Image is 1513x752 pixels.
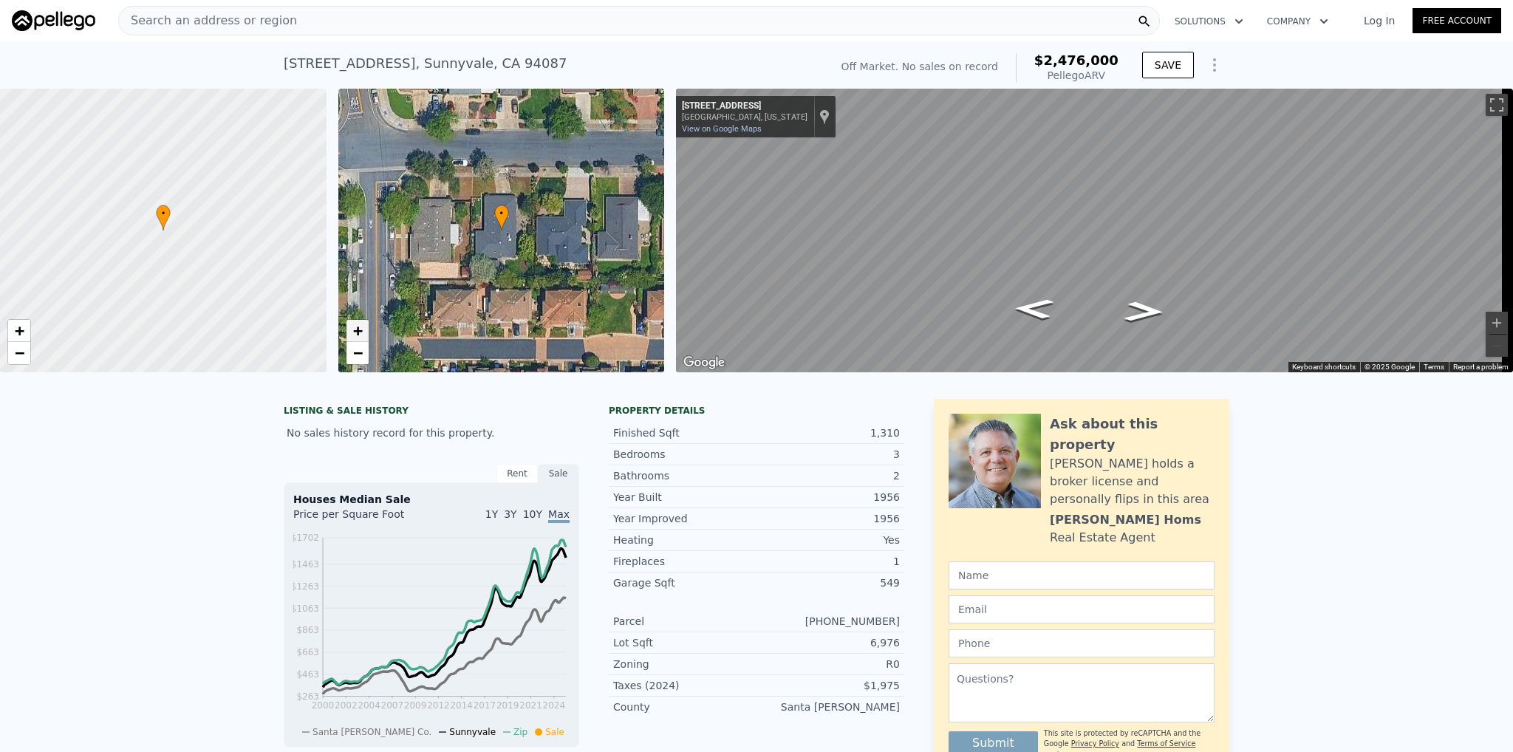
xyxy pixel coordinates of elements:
button: Zoom in [1486,312,1508,334]
span: Sale [545,727,564,737]
span: Max [548,508,570,523]
a: Free Account [1413,8,1501,33]
a: Zoom in [346,320,369,342]
tspan: $663 [296,647,319,657]
input: Phone [949,629,1215,657]
div: Pellego ARV [1034,68,1118,83]
img: Google [680,353,728,372]
a: Terms [1424,363,1444,371]
span: • [494,207,509,220]
div: LISTING & SALE HISTORY [284,405,579,420]
span: © 2025 Google [1365,363,1415,371]
span: − [352,343,362,362]
div: 6,976 [756,635,900,650]
div: [PERSON_NAME] holds a broker license and personally flips in this area [1050,455,1215,508]
div: [GEOGRAPHIC_DATA], [US_STATE] [682,112,807,122]
span: Zip [513,727,527,737]
tspan: 2017 [474,700,496,711]
tspan: 2000 [312,700,335,711]
div: 1956 [756,490,900,505]
a: View on Google Maps [682,124,762,134]
div: Yes [756,533,900,547]
div: Bathrooms [613,468,756,483]
img: Pellego [12,10,95,31]
span: Santa [PERSON_NAME] Co. [312,727,431,737]
div: Rent [496,464,538,483]
tspan: 2009 [404,700,427,711]
div: Property details [609,405,904,417]
div: Santa [PERSON_NAME] [756,700,900,714]
input: Name [949,561,1215,589]
div: County [613,700,756,714]
div: Map [676,89,1513,372]
span: + [352,321,362,340]
a: Zoom out [346,342,369,364]
div: Lot Sqft [613,635,756,650]
div: Finished Sqft [613,425,756,440]
button: Keyboard shortcuts [1292,362,1356,372]
div: [STREET_ADDRESS] , Sunnyvale , CA 94087 [284,53,567,74]
div: Parcel [613,614,756,629]
div: 1,310 [756,425,900,440]
a: Report a problem [1453,363,1509,371]
div: 3 [756,447,900,462]
div: [STREET_ADDRESS] [682,100,807,112]
button: Toggle fullscreen view [1486,94,1508,116]
div: 1 [756,554,900,569]
div: [PHONE_NUMBER] [756,614,900,629]
button: Company [1255,8,1340,35]
a: Open this area in Google Maps (opens a new window) [680,353,728,372]
tspan: 2024 [543,700,566,711]
div: Houses Median Sale [293,492,570,507]
tspan: $263 [296,691,319,702]
div: [PERSON_NAME] Homs [1050,511,1201,529]
div: Year Built [613,490,756,505]
span: 1Y [485,508,498,520]
div: $1,975 [756,678,900,693]
tspan: $1463 [291,559,319,570]
div: • [156,205,171,230]
div: • [494,205,509,230]
div: Price per Square Foot [293,507,431,530]
div: Real Estate Agent [1050,529,1155,547]
tspan: $463 [296,669,319,680]
a: Log In [1346,13,1413,28]
tspan: 2021 [519,700,542,711]
span: + [15,321,24,340]
tspan: $1263 [291,581,319,592]
div: 2 [756,468,900,483]
tspan: $863 [296,625,319,635]
div: Taxes (2024) [613,678,756,693]
tspan: 2004 [358,700,380,711]
div: 1956 [756,511,900,526]
tspan: 2014 [450,700,473,711]
button: Zoom out [1486,335,1508,357]
div: Sale [538,464,579,483]
div: Zoning [613,657,756,671]
div: R0 [756,657,900,671]
div: 549 [756,575,900,590]
div: Bedrooms [613,447,756,462]
a: Zoom out [8,342,30,364]
button: Show Options [1200,50,1229,80]
tspan: 2007 [381,700,404,711]
span: • [156,207,171,220]
tspan: $1702 [291,533,319,543]
input: Email [949,595,1215,623]
a: Zoom in [8,320,30,342]
span: $2,476,000 [1034,52,1118,68]
button: SAVE [1142,52,1194,78]
div: No sales history record for this property. [284,420,579,446]
button: Solutions [1163,8,1255,35]
div: Garage Sqft [613,575,756,590]
span: 10Y [523,508,542,520]
div: Fireplaces [613,554,756,569]
span: − [15,343,24,362]
a: Privacy Policy [1071,739,1119,748]
tspan: 2002 [335,700,358,711]
div: Heating [613,533,756,547]
span: Search an address or region [119,12,297,30]
div: Street View [676,89,1513,372]
tspan: 2019 [496,700,519,711]
path: Go East, Cumulus Ave [997,294,1071,324]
